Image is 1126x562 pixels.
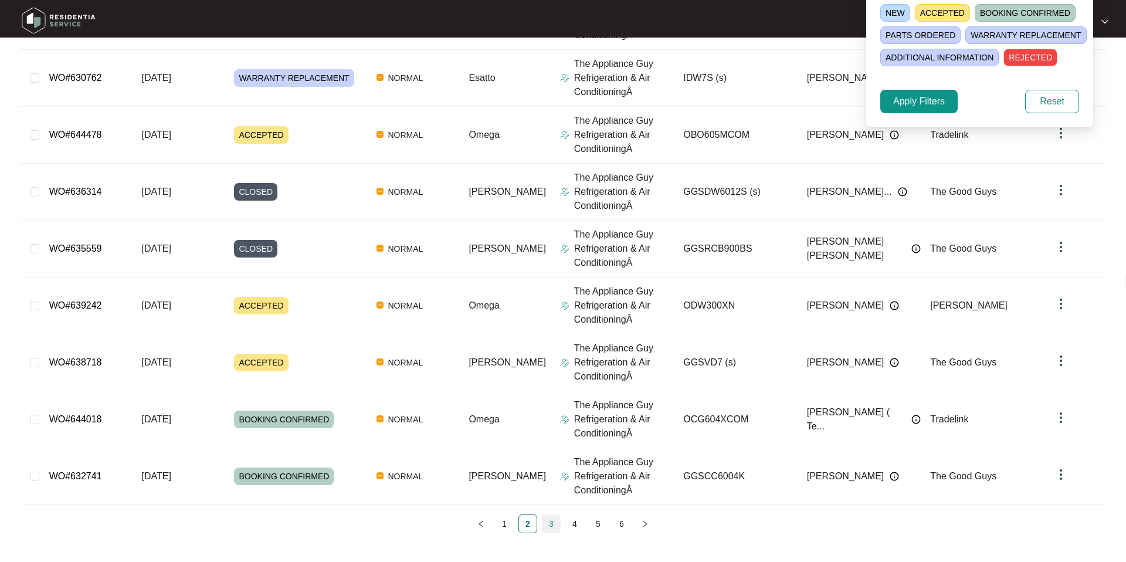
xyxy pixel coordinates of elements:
img: Vercel Logo [377,131,384,138]
img: Info icon [898,187,907,197]
li: Previous Page [472,514,490,533]
span: BOOKING CONFIRMED [234,468,334,485]
span: WARRANTY REPLACEMENT [965,26,1086,44]
span: Tradelink [930,414,968,424]
img: Info icon [890,130,899,140]
span: BOOKING CONFIRMED [234,411,334,428]
img: Info icon [911,244,921,253]
span: Omega [469,130,499,140]
span: CLOSED [234,183,277,201]
img: Vercel Logo [377,302,384,309]
td: ODW300XN [674,277,798,334]
span: [PERSON_NAME] [469,357,546,367]
img: dropdown arrow [1054,240,1068,254]
img: dropdown arrow [1054,183,1068,197]
img: Info icon [890,358,899,367]
img: Assigner Icon [560,73,569,83]
span: WARRANTY REPLACEMENT [234,69,354,87]
span: ACCEPTED [234,354,288,371]
span: [DATE] [142,130,171,140]
a: WO#644478 [49,130,102,140]
td: GGSCC6004K [674,448,798,505]
span: The Good Guys [930,187,996,197]
a: 3 [542,515,560,533]
span: [PERSON_NAME] [469,471,546,481]
span: NORMAL [384,299,428,313]
td: GGSVD7 (s) [674,334,798,391]
a: 1 [496,515,513,533]
span: [PERSON_NAME] [807,128,884,142]
span: NORMAL [384,469,428,483]
span: [DATE] [142,187,171,197]
li: 1 [495,514,514,533]
span: The Good Guys [930,243,996,253]
img: Info icon [890,472,899,481]
p: The Appliance Guy Refrigeration & Air ConditioningÂ [574,57,674,99]
p: The Appliance Guy Refrigeration & Air ConditioningÂ [574,171,674,213]
a: WO#639242 [49,300,102,310]
img: Assigner Icon [560,130,569,140]
img: residentia service logo [18,3,100,38]
img: Vercel Logo [377,245,384,252]
span: Esatto [469,73,495,83]
td: OBO605MCOM [674,107,798,164]
img: Assigner Icon [560,415,569,424]
td: IDW7S (s) [674,50,798,107]
img: Assigner Icon [560,472,569,481]
li: 5 [589,514,608,533]
td: OCG604XCOM [674,391,798,448]
span: NEW [880,4,910,22]
span: The Good Guys [930,357,996,367]
p: The Appliance Guy Refrigeration & Air ConditioningÂ [574,455,674,497]
span: [PERSON_NAME] [807,299,884,313]
a: 6 [613,515,630,533]
span: Apply Filters [893,94,945,109]
a: WO#638718 [49,357,102,367]
span: BOOKING CONFIRMED [975,4,1076,22]
img: Vercel Logo [377,415,384,422]
p: The Appliance Guy Refrigeration & Air ConditioningÂ [574,341,674,384]
img: Vercel Logo [377,188,384,195]
img: Info icon [890,301,899,310]
button: Reset [1025,90,1079,113]
span: ACCEPTED [234,297,288,314]
a: 4 [566,515,584,533]
a: WO#630762 [49,73,102,83]
span: ACCEPTED [915,4,970,22]
li: 6 [612,514,631,533]
img: Assigner Icon [560,301,569,310]
li: Next Page [636,514,654,533]
span: [PERSON_NAME] ( Te... [807,405,906,434]
span: [PERSON_NAME] [469,187,546,197]
img: Assigner Icon [560,244,569,253]
span: [PERSON_NAME]... [807,185,892,199]
span: NORMAL [384,71,428,85]
span: Reset [1040,94,1064,109]
span: [PERSON_NAME] [469,243,546,253]
button: Apply Filters [880,90,958,113]
img: Assigner Icon [560,187,569,197]
img: dropdown arrow [1054,468,1068,482]
span: left [477,520,484,527]
li: 2 [518,514,537,533]
span: [DATE] [142,300,171,310]
a: WO#632741 [49,471,102,481]
a: WO#644018 [49,414,102,424]
span: [PERSON_NAME] [930,300,1008,310]
button: right [636,514,654,533]
span: Tradelink [930,130,968,140]
img: Vercel Logo [377,472,384,479]
span: [PERSON_NAME] [807,469,884,483]
span: right [642,520,649,527]
span: The Good Guys [930,471,996,481]
img: Assigner Icon [560,358,569,367]
span: REJECTED [1003,49,1057,66]
span: [PERSON_NAME] [807,71,884,85]
span: [DATE] [142,357,171,367]
button: left [472,514,490,533]
img: dropdown arrow [1054,411,1068,425]
a: 5 [589,515,607,533]
span: ADDITIONAL INFORMATION [880,49,999,66]
span: Omega [469,414,499,424]
td: GGSDW6012S (s) [674,164,798,221]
